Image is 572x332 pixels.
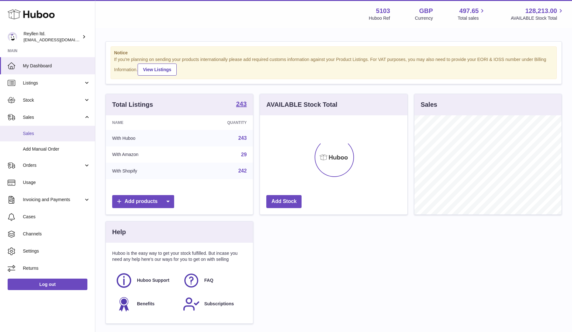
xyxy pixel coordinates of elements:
[459,7,479,15] span: 497.65
[525,7,557,15] span: 128,213.00
[23,146,90,152] span: Add Manual Order
[421,100,437,109] h3: Sales
[204,277,214,283] span: FAQ
[23,248,90,254] span: Settings
[204,301,234,307] span: Subscriptions
[23,214,90,220] span: Cases
[23,80,84,86] span: Listings
[23,265,90,271] span: Returns
[112,250,247,262] p: Huboo is the easy way to get your stock fulfilled. But incase you need any help here's our ways f...
[106,130,187,146] td: With Huboo
[23,162,84,168] span: Orders
[236,101,247,107] strong: 243
[511,7,564,21] a: 128,213.00 AVAILABLE Stock Total
[458,15,486,21] span: Total sales
[23,231,90,237] span: Channels
[511,15,564,21] span: AVAILABLE Stock Total
[112,195,174,208] a: Add products
[24,37,93,42] span: [EMAIL_ADDRESS][DOMAIN_NAME]
[106,115,187,130] th: Name
[115,295,176,313] a: Benefits
[183,272,244,289] a: FAQ
[23,97,84,103] span: Stock
[376,7,390,15] strong: 5103
[236,101,247,108] a: 243
[106,163,187,179] td: With Shopify
[112,228,126,236] h3: Help
[137,301,154,307] span: Benefits
[23,114,84,120] span: Sales
[137,277,169,283] span: Huboo Support
[415,15,433,21] div: Currency
[266,195,302,208] a: Add Stock
[138,64,177,76] a: View Listings
[241,152,247,157] a: 29
[8,32,17,42] img: reyllen@reyllen.com
[112,100,153,109] h3: Total Listings
[187,115,253,130] th: Quantity
[458,7,486,21] a: 497.65 Total sales
[23,131,90,137] span: Sales
[183,295,244,313] a: Subscriptions
[238,135,247,141] a: 243
[23,180,90,186] span: Usage
[369,15,390,21] div: Huboo Ref
[114,50,553,56] strong: Notice
[24,31,81,43] div: Reyllen ltd.
[23,197,84,203] span: Invoicing and Payments
[23,63,90,69] span: My Dashboard
[419,7,433,15] strong: GBP
[106,146,187,163] td: With Amazon
[8,279,87,290] a: Log out
[238,168,247,173] a: 242
[114,57,553,76] div: If you're planning on sending your products internationally please add required customs informati...
[115,272,176,289] a: Huboo Support
[266,100,337,109] h3: AVAILABLE Stock Total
